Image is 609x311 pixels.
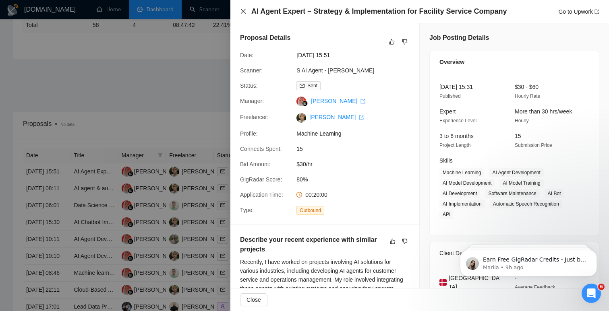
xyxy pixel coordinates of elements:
[16,98,145,112] p: How can we help?
[296,113,306,123] img: c1u3ePsxse168w29tIBob93uCXxLTZUeegUDU5SucxFgPmC7QAeAtrAAgnVQURPKzi
[12,206,149,222] button: Search for help
[307,83,317,89] span: Sent
[387,37,397,47] button: like
[400,37,410,47] button: dislike
[402,238,408,245] span: dislike
[390,238,396,245] span: like
[439,118,476,124] span: Experience Level
[582,284,601,303] iframe: Intercom live chat
[240,176,282,183] span: GigRadar Score:
[17,210,65,219] span: Search for help
[296,192,302,198] span: clock-circle
[439,108,456,115] span: Expert
[240,114,269,120] span: Freelancer:
[490,200,562,208] span: Automatic Speech Recognition
[439,179,495,187] span: AI Model Development
[439,278,447,287] img: 🇩🇰
[296,206,324,215] span: Outbound
[515,142,552,148] span: Submission Price
[515,118,529,124] span: Hourly
[16,57,145,98] p: Hi [EMAIL_ADDRESS][DOMAIN_NAME] 👋
[126,13,143,29] img: Profile image for Nazar
[594,9,599,14] span: export
[240,33,290,43] h5: Proposal Details
[439,142,470,148] span: Project Length
[515,84,539,90] span: $30 - $60
[54,237,107,269] button: Messages
[296,175,417,184] span: 80%
[485,189,539,198] span: Software Maintenance
[499,179,543,187] span: AI Model Training
[240,98,264,104] span: Manager:
[17,175,135,183] div: Send us a message
[515,93,540,99] span: Hourly Rate
[439,157,453,164] span: Skills
[359,115,364,120] span: export
[545,189,564,198] span: AI Bot
[8,168,153,199] div: Send us a messageWe typically reply in under a minute
[402,39,408,45] span: dislike
[296,129,417,138] span: Machine Learning
[360,99,365,104] span: export
[489,168,543,177] span: AI Agent Development
[240,130,258,137] span: Profile:
[251,6,507,16] h4: AI Agent Expert – Strategy & Implementation for Facility Service Company
[240,146,282,152] span: Connects Spent:
[240,67,263,74] span: Scanner:
[439,133,474,139] span: 3 to 6 months
[388,237,398,246] button: like
[240,82,258,89] span: Status:
[240,8,246,15] button: Close
[8,122,153,164] div: Recent messageProfile image for DimaHello there! Thank you for reaching out. ​ This message is au...
[18,257,36,263] span: Home
[36,149,51,157] div: Dima
[439,168,484,177] span: Machine Learning
[240,257,410,302] div: Recently, I have worked on projects involving AI solutions for various industries, including deve...
[111,13,127,29] img: Profile image for Sofiia
[439,210,454,219] span: API
[108,237,161,269] button: Help
[439,200,485,208] span: AI Implementation
[300,83,304,88] span: mail
[439,84,473,90] span: [DATE] 15:31
[96,13,112,29] img: Profile image for Viktor
[8,134,153,164] div: Profile image for DimaHello there! Thank you for reaching out. ​ This message is automatic, so pl...
[296,144,417,153] span: 15
[246,295,261,304] span: Close
[515,108,572,115] span: More than 30 hrs/week
[16,15,29,28] img: logo
[128,257,141,263] span: Help
[17,129,145,137] div: Recent message
[400,237,410,246] button: dislike
[311,98,365,104] a: [PERSON_NAME] export
[439,242,589,264] div: Client Details
[302,101,308,106] img: gigradar-bm.png
[17,183,135,192] div: We typically reply in under a minute
[17,141,33,157] img: Profile image for Dima
[598,284,605,290] span: 6
[240,161,271,167] span: Bid Amount:
[296,67,374,74] a: S AI Agent - [PERSON_NAME]
[296,51,417,60] span: [DATE] 15:51
[558,8,599,15] a: Go to Upworkexport
[12,226,149,249] div: ✅ How To: Connect your agency to [DOMAIN_NAME]
[240,235,384,254] h5: Describe your recent experience with similar projects
[429,33,489,43] h5: Job Posting Details
[439,93,461,99] span: Published
[515,133,521,139] span: 15
[240,52,253,58] span: Date:
[439,58,464,66] span: Overview
[240,192,283,198] span: Application Time:
[439,189,480,198] span: AI Development
[389,39,395,45] span: like
[309,114,364,120] a: [PERSON_NAME] export
[52,149,75,157] div: • 9h ago
[67,257,95,263] span: Messages
[240,207,254,213] span: Type:
[36,141,598,148] span: Hello there! Thank you for reaching out. ​ This message is automatic, so please skip it at all 🙏 ...
[448,233,609,289] iframe: Intercom notifications message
